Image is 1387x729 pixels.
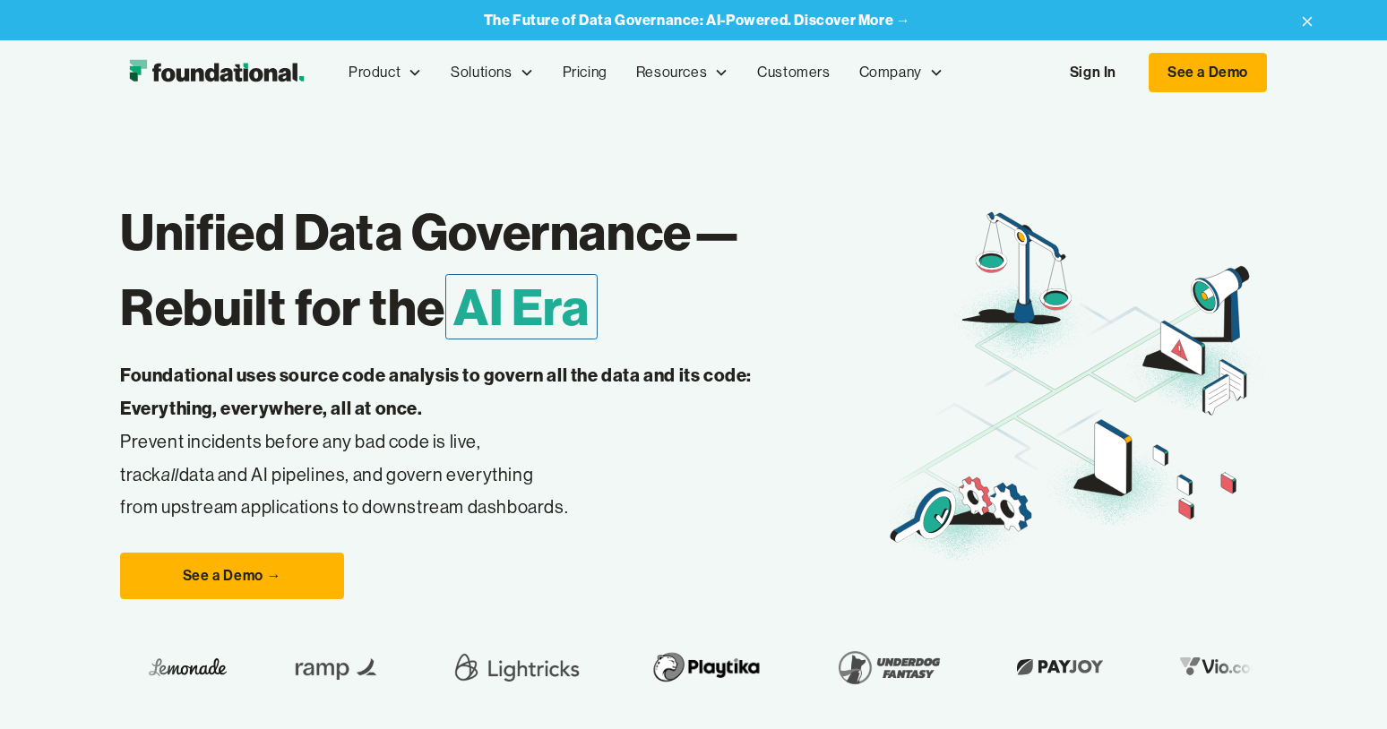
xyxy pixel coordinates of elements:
img: Lightricks [449,642,585,692]
strong: The Future of Data Governance: AI-Powered. Discover More → [484,11,911,29]
img: Underdog Fantasy [828,642,950,692]
p: Prevent incidents before any bad code is live, track data and AI pipelines, and govern everything... [120,359,808,524]
img: Ramp [284,642,392,692]
img: Payjoy [1007,653,1113,681]
a: Customers [743,43,844,102]
a: Pricing [548,43,622,102]
img: Foundational Logo [120,55,313,90]
div: Company [859,61,922,84]
a: Sign In [1052,54,1134,91]
div: Product [334,43,436,102]
a: home [120,55,313,90]
a: See a Demo → [120,553,344,599]
a: The Future of Data Governance: AI-Powered. Discover More → [484,12,911,29]
img: Lemonade [149,653,227,681]
div: Resources [636,61,707,84]
strong: Foundational uses source code analysis to govern all the data and its code: Everything, everywher... [120,364,752,419]
img: Playtika [642,642,771,692]
div: Solutions [451,61,512,84]
div: Product [349,61,401,84]
div: Company [845,43,958,102]
div: Resources [622,43,743,102]
div: Solutions [436,43,547,102]
span: AI Era [445,274,598,339]
em: all [161,463,179,485]
a: See a Demo [1149,53,1267,92]
img: Vio.com [1170,653,1274,681]
h1: Unified Data Governance— Rebuilt for the [120,194,884,345]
